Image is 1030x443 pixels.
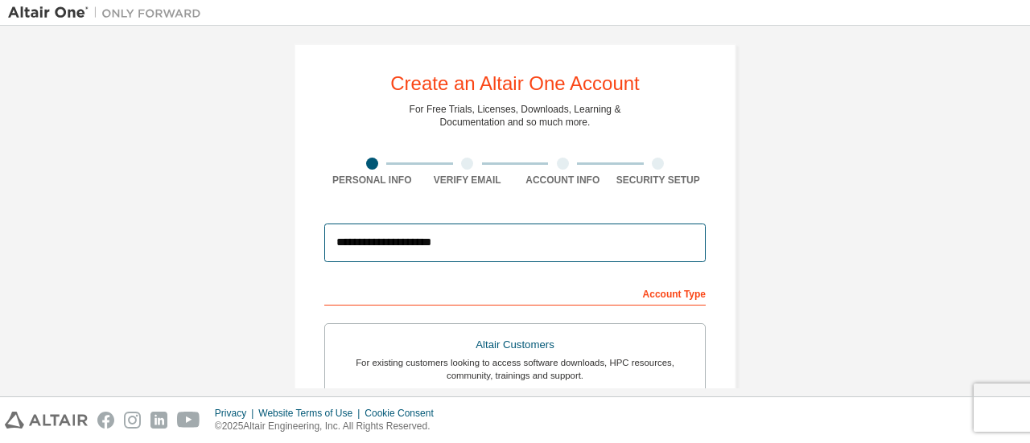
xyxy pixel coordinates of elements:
div: For Free Trials, Licenses, Downloads, Learning & Documentation and so much more. [410,103,621,129]
div: Account Info [515,174,611,187]
div: Privacy [215,407,258,420]
div: Altair Customers [335,334,695,356]
div: Security Setup [611,174,707,187]
img: Altair One [8,5,209,21]
img: instagram.svg [124,412,141,429]
img: youtube.svg [177,412,200,429]
div: Create an Altair One Account [390,74,640,93]
img: altair_logo.svg [5,412,88,429]
div: For existing customers looking to access software downloads, HPC resources, community, trainings ... [335,356,695,382]
div: Cookie Consent [365,407,443,420]
div: Verify Email [420,174,516,187]
p: © 2025 Altair Engineering, Inc. All Rights Reserved. [215,420,443,433]
div: Account Type [324,280,706,306]
img: facebook.svg [97,412,114,429]
img: linkedin.svg [150,412,167,429]
div: Personal Info [324,174,420,187]
div: Website Terms of Use [258,407,365,420]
